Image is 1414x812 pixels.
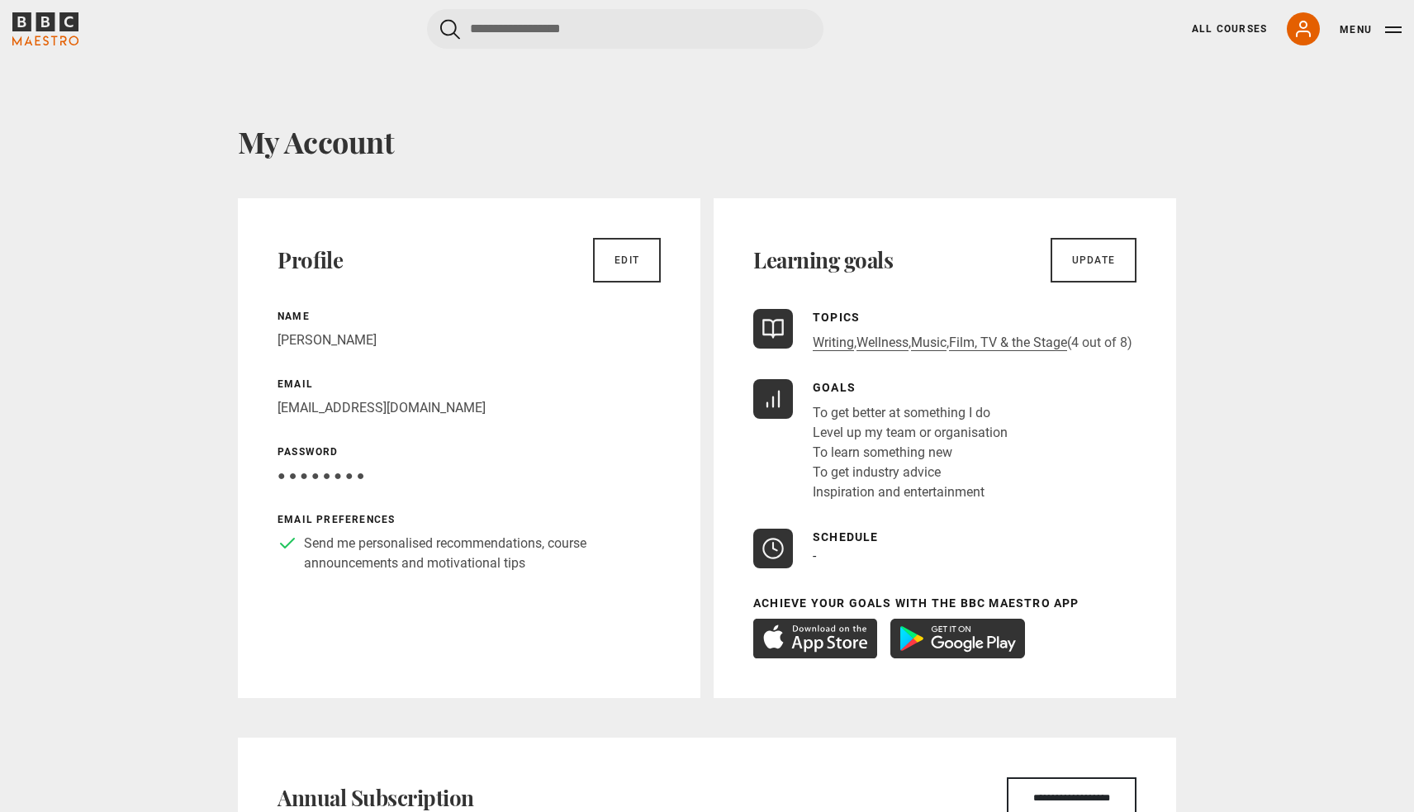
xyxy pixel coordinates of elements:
[813,529,879,546] p: Schedule
[813,379,1008,397] p: Goals
[278,785,474,811] h2: Annual Subscription
[593,238,661,283] a: Edit
[427,9,823,49] input: Search
[278,468,364,483] span: ● ● ● ● ● ● ● ●
[911,335,947,351] a: Music
[813,309,1132,326] p: Topics
[813,548,816,563] span: -
[813,333,1132,353] p: , , , (4 out of 8)
[813,443,1008,463] li: To learn something new
[1051,238,1136,283] a: Update
[1192,21,1267,36] a: All Courses
[856,335,909,351] a: Wellness
[278,330,661,350] p: [PERSON_NAME]
[278,444,661,459] p: Password
[813,335,854,351] a: Writing
[278,247,343,273] h2: Profile
[304,534,661,573] p: Send me personalised recommendations, course announcements and motivational tips
[949,335,1067,351] a: Film, TV & the Stage
[238,124,1176,159] h1: My Account
[278,309,661,324] p: Name
[278,377,661,392] p: Email
[813,423,1008,443] li: Level up my team or organisation
[813,403,1008,423] li: To get better at something I do
[440,19,460,40] button: Submit the search query
[1340,21,1402,38] button: Toggle navigation
[753,247,893,273] h2: Learning goals
[278,512,661,527] p: Email preferences
[753,595,1136,612] p: Achieve your goals with the BBC Maestro App
[12,12,78,45] svg: BBC Maestro
[813,482,1008,502] li: Inspiration and entertainment
[278,398,661,418] p: [EMAIL_ADDRESS][DOMAIN_NAME]
[813,463,1008,482] li: To get industry advice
